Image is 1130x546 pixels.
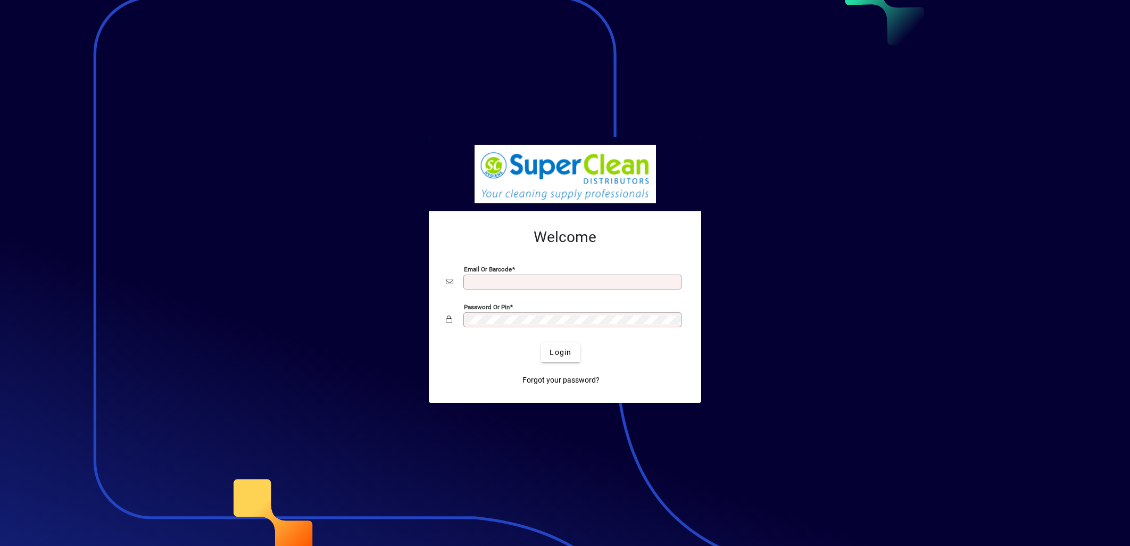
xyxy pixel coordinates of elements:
[541,343,580,362] button: Login
[464,265,512,272] mat-label: Email or Barcode
[518,371,604,390] a: Forgot your password?
[446,228,684,246] h2: Welcome
[550,347,571,358] span: Login
[522,375,600,386] span: Forgot your password?
[464,303,510,310] mat-label: Password or Pin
